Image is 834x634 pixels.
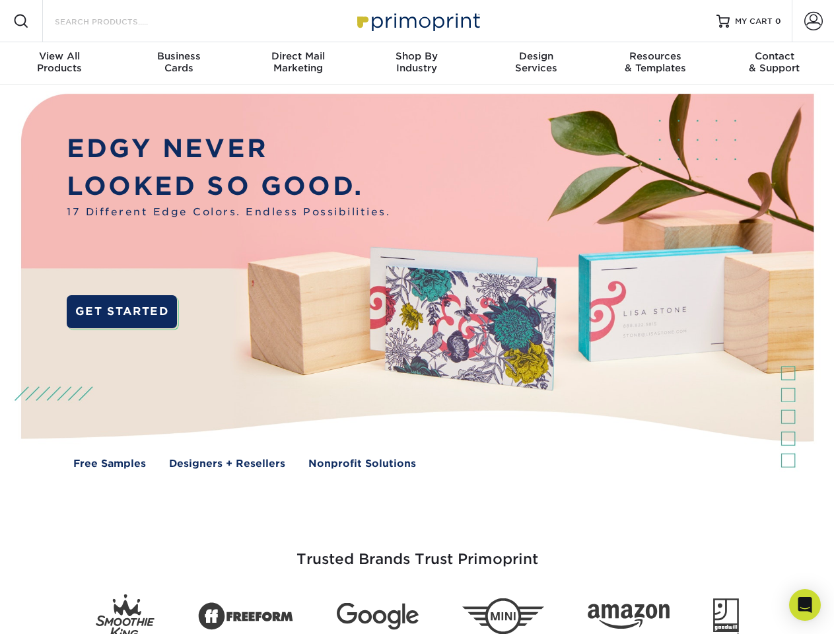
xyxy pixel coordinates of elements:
img: Google [337,603,419,630]
p: EDGY NEVER [67,130,390,168]
div: Open Intercom Messenger [789,589,821,621]
img: Amazon [588,604,670,629]
div: & Support [715,50,834,74]
a: Direct MailMarketing [238,42,357,85]
span: 17 Different Edge Colors. Endless Possibilities. [67,205,390,220]
img: Primoprint [351,7,483,35]
a: Contact& Support [715,42,834,85]
div: Services [477,50,596,74]
span: Contact [715,50,834,62]
input: SEARCH PRODUCTS..... [53,13,182,29]
div: Industry [357,50,476,74]
div: Marketing [238,50,357,74]
span: Design [477,50,596,62]
span: Business [119,50,238,62]
a: Nonprofit Solutions [308,456,416,472]
div: Cards [119,50,238,74]
a: GET STARTED [67,295,177,328]
a: Free Samples [73,456,146,472]
span: MY CART [735,16,773,27]
a: Resources& Templates [596,42,714,85]
span: 0 [775,17,781,26]
a: Shop ByIndustry [357,42,476,85]
span: Shop By [357,50,476,62]
div: & Templates [596,50,714,74]
p: LOOKED SO GOOD. [67,168,390,205]
a: Designers + Resellers [169,456,285,472]
span: Direct Mail [238,50,357,62]
span: Resources [596,50,714,62]
h3: Trusted Brands Trust Primoprint [31,519,804,584]
a: DesignServices [477,42,596,85]
img: Goodwill [713,598,739,634]
a: BusinessCards [119,42,238,85]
